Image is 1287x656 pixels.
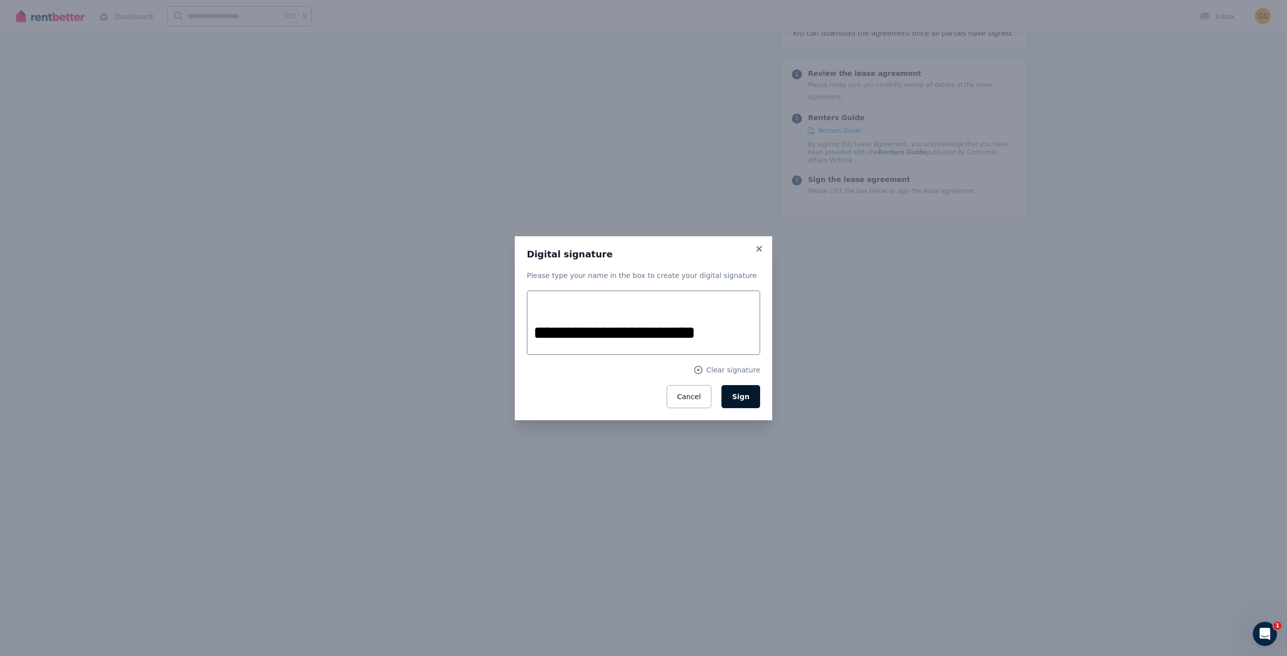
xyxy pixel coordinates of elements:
[527,270,760,280] p: Please type your name in the box to create your digital signature
[1273,622,1281,630] span: 1
[732,393,750,401] span: Sign
[1253,622,1277,646] iframe: Intercom live chat
[527,248,760,260] h3: Digital signature
[721,385,760,408] button: Sign
[667,385,711,408] button: Cancel
[706,365,760,375] span: Clear signature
